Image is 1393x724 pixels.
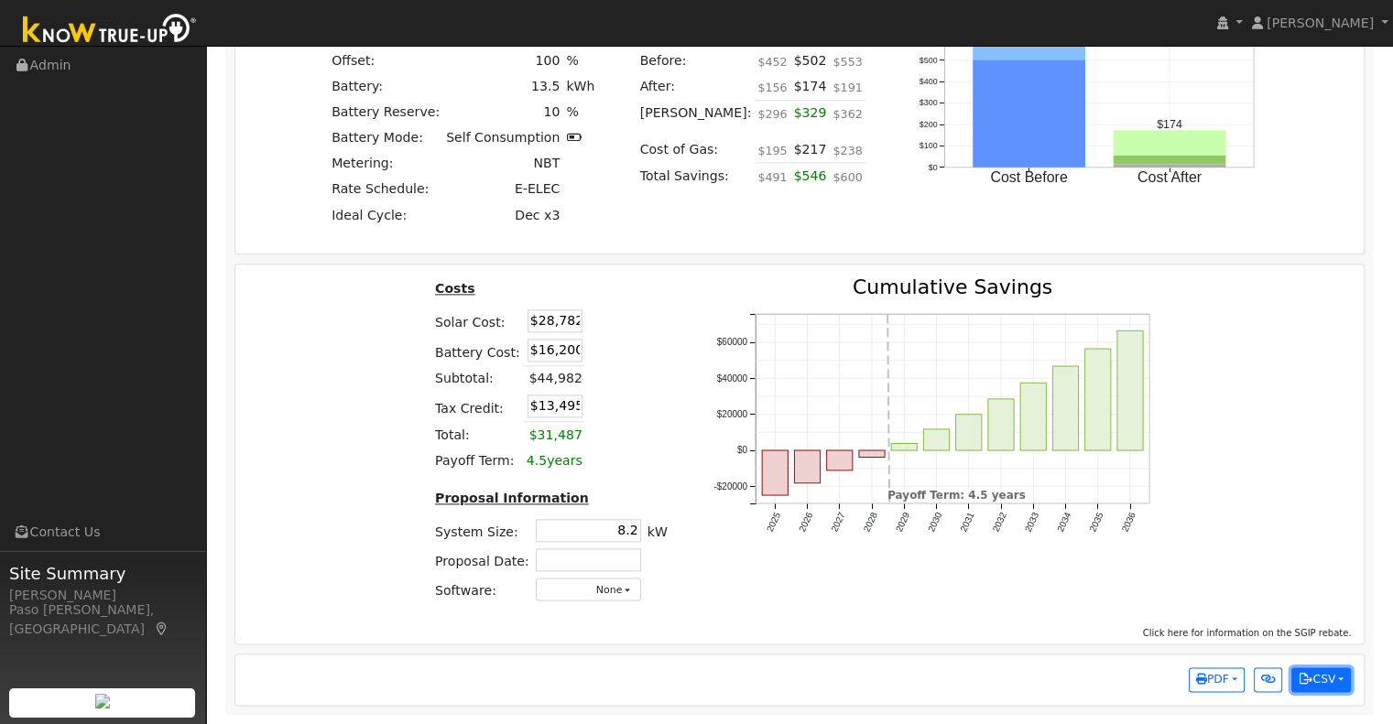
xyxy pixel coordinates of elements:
[644,515,670,545] td: kW
[329,177,443,202] td: Rate Schedule:
[1143,628,1352,638] span: Click here for information on the SGIP rebate.
[563,73,598,99] td: kWh
[1020,383,1046,450] rect: onclick=""
[1084,349,1110,450] rect: onclick=""
[790,48,830,73] td: $502
[431,575,532,604] td: Software:
[923,429,949,450] rect: onclick=""
[1054,511,1072,534] text: 2034
[523,365,585,392] td: $44,982
[764,511,782,534] text: 2025
[858,450,884,457] rect: onclick=""
[1116,330,1142,450] rect: onclick=""
[716,373,747,384] text: $40000
[431,422,523,448] td: Total:
[920,98,938,107] text: $300
[861,511,879,534] text: 2028
[435,491,589,505] u: Proposal Information
[1114,156,1226,164] rect: onclick=""
[435,281,475,296] u: Costs
[329,202,443,228] td: Ideal Cycle:
[790,100,830,136] td: $329
[790,136,830,163] td: $217
[974,59,1086,167] rect: onclick=""
[9,561,196,586] span: Site Summary
[716,337,747,347] text: $60000
[14,10,206,51] img: Know True-Up
[830,136,865,163] td: $238
[830,73,865,100] td: $191
[329,125,443,151] td: Battery Mode:
[527,453,547,468] span: 4.5
[830,48,865,73] td: $553
[431,306,523,335] td: Solar Cost:
[1196,673,1229,686] span: PDF
[991,169,1069,185] text: Cost Before
[431,515,532,545] td: System Size:
[1114,130,1226,156] rect: onclick=""
[958,511,976,534] text: 2031
[830,100,865,136] td: $362
[563,100,598,125] td: %
[523,422,585,448] td: $31,487
[637,136,755,163] td: Cost of Gas:
[1254,667,1282,693] button: Generate Report Link
[790,73,830,100] td: $174
[443,151,563,177] td: NBT
[1119,511,1137,534] text: 2036
[929,163,938,172] text: $0
[329,48,443,73] td: Offset:
[736,445,747,455] text: $0
[790,163,830,189] td: $546
[891,444,917,450] rect: onclick=""
[1052,366,1078,450] rect: onclick=""
[755,136,790,163] td: $195
[762,450,788,495] rect: onclick=""
[95,694,110,708] img: retrieve
[443,100,563,125] td: 10
[920,77,938,86] text: $400
[1158,118,1183,131] text: $174
[329,100,443,125] td: Battery Reserve:
[329,73,443,99] td: Battery:
[920,56,938,65] text: $500
[755,73,790,100] td: $156
[1137,169,1203,185] text: Cost After
[563,48,598,73] td: %
[852,276,1051,298] text: Cumulative Savings
[920,120,938,129] text: $200
[796,511,814,534] text: 2026
[829,511,847,534] text: 2027
[713,481,747,492] text: -$20000
[990,511,1008,534] text: 2032
[920,141,938,150] text: $100
[431,365,523,392] td: Subtotal:
[154,621,170,636] a: Map
[1087,511,1105,534] text: 2035
[887,489,1026,502] text: Payoff Term: 4.5 years
[974,13,1086,59] rect: onclick=""
[637,48,755,73] td: Before:
[515,208,560,222] span: Dec x3
[523,448,585,473] td: years
[9,600,196,639] div: Paso [PERSON_NAME], [GEOGRAPHIC_DATA]
[637,73,755,100] td: After:
[755,163,790,189] td: $491
[1022,511,1040,534] text: 2033
[1291,667,1351,693] button: CSV
[987,399,1013,450] rect: onclick=""
[443,177,563,202] td: E-ELEC
[794,450,820,483] rect: onclick=""
[536,578,641,600] button: None
[826,450,852,470] rect: onclick=""
[830,163,865,189] td: $600
[1114,164,1226,167] rect: onclick=""
[955,415,981,450] rect: onclick=""
[443,48,563,73] td: 100
[431,336,523,366] td: Battery Cost:
[1189,667,1245,693] button: PDF
[925,511,943,534] text: 2030
[755,48,790,73] td: $452
[637,100,755,136] td: [PERSON_NAME]:
[755,100,790,136] td: $296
